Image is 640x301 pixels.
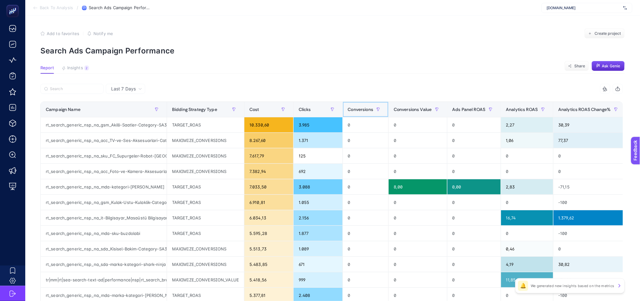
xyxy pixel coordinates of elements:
div: rt_search_generic_nsp_na_mda-kategori-[PERSON_NAME] [41,179,167,194]
div: 999 [294,272,343,287]
div: 671 [294,257,343,272]
span: Bidding Strategy Type [172,107,217,112]
div: 11,85 [501,272,553,287]
div: 0 [447,195,501,210]
span: Insights [67,65,83,71]
div: 8.267,60 [244,133,293,148]
div: 8,00 [389,179,447,194]
div: 0 [447,241,501,256]
div: 6.910,81 [244,195,293,210]
span: Conversions [348,107,374,112]
div: 0 [501,164,553,179]
div: 5.418,56 [244,272,293,287]
div: 0 [343,210,389,225]
button: Ask Genie [592,61,625,71]
span: Search Ads Campaign Performance [89,5,152,10]
div: 0 [343,133,389,148]
span: Ads Panel ROAS [452,107,486,112]
span: Report [40,65,54,71]
div: MAXIMIZE_CONVERSION_VALUE [167,272,244,287]
span: Add to favorites [47,31,79,36]
div: 3.985 [294,117,343,132]
div: 7.382,94 [244,164,293,179]
div: 1,06 [501,133,553,148]
div: 692 [294,164,343,179]
div: rt_search_generic_nsp_na_acc_TV-ve-Ses-Aksesuarlari-Category-SA360 [41,133,167,148]
span: Feedback [4,2,24,7]
div: 0 [343,226,389,241]
div: 0 [447,272,501,287]
div: 125 [294,148,343,163]
div: 5.483,85 [244,257,293,272]
div: TARGET_ROAS [167,179,244,194]
div: MAXIMIZE_CONVERSIONS [167,257,244,272]
div: rt_search_generic_nsp_na_mda-sku-buzdolabi [41,226,167,241]
div: 0 [343,272,389,287]
div: -100 [553,226,626,241]
div: 0 [389,195,447,210]
div: rt_search_generic_nsp_na_sda-marka-kategori-shark-ninja [41,257,167,272]
div: 0 [343,117,389,132]
span: Notify me [93,31,113,36]
div: rt_search_generic_nsp_na_sku_FC_Supurgeler-Robot-[GEOGRAPHIC_DATA]-best-price-akakce|SKU-SA360 [41,148,167,163]
div: TARGET_ROAS [167,195,244,210]
div: 16,74 [501,210,553,225]
button: Add to favorites [40,31,79,36]
div: 5.513,73 [244,241,293,256]
div: 0 [553,164,626,179]
div: TARGET_ROAS [167,210,244,225]
div: 2,27 [501,117,553,132]
div: TARGET_ROAS [167,226,244,241]
div: rt_search_generic_nsp_na_acc_Foto-ve-Kamera-Aksesuarlari-Category-SA360 [41,164,167,179]
div: 0 [389,210,447,225]
div: 1.055 [294,195,343,210]
div: 0 [501,226,553,241]
span: Campaign Name [46,107,81,112]
div: 3.088 [294,179,343,194]
button: Share [565,61,589,71]
div: 0 [447,133,501,148]
div: TARGET_ROAS [167,117,244,132]
div: 0 [389,148,447,163]
div: 10.330,60 [244,117,293,132]
div: 30,39 [553,117,626,132]
p: Search Ads Campaign Performance [40,46,625,55]
div: -36,82 [553,272,626,287]
div: -100 [553,195,626,210]
div: 🔔 [518,281,528,291]
div: MAXIMIZE_CONVERSIONS [167,164,244,179]
div: rt_search_generic_nsp_na_gsm_Akilli-Saatler-Category-SA360 [41,117,167,132]
div: 1.379,62 [553,210,626,225]
div: 1.089 [294,241,343,256]
div: 0 [389,241,447,256]
div: 7.033,50 [244,179,293,194]
div: MAXIMIZE_CONVERSIONS [167,133,244,148]
div: 0 [553,241,626,256]
div: 0 [447,117,501,132]
div: 0 [389,164,447,179]
div: 0,00 [447,179,501,194]
div: 0 [389,272,447,287]
div: 0 [343,241,389,256]
span: Cost [249,107,259,112]
span: Ask Genie [602,64,620,69]
div: 0 [343,195,389,210]
div: 0 [389,133,447,148]
div: 0 [501,148,553,163]
div: 0 [553,148,626,163]
div: 5.595,28 [244,226,293,241]
span: Last 7 Days [111,86,136,92]
span: Clicks [299,107,311,112]
div: 0 [447,226,501,241]
span: [DOMAIN_NAME] [547,5,621,10]
span: Share [574,64,585,69]
div: 1.371 [294,133,343,148]
div: 0 [343,179,389,194]
div: 6.034,13 [244,210,293,225]
div: 2,83 [501,179,553,194]
img: svg%3e [623,5,627,11]
div: 2 [84,65,89,71]
div: 2.156 [294,210,343,225]
div: 0 [343,148,389,163]
div: 30,82 [553,257,626,272]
